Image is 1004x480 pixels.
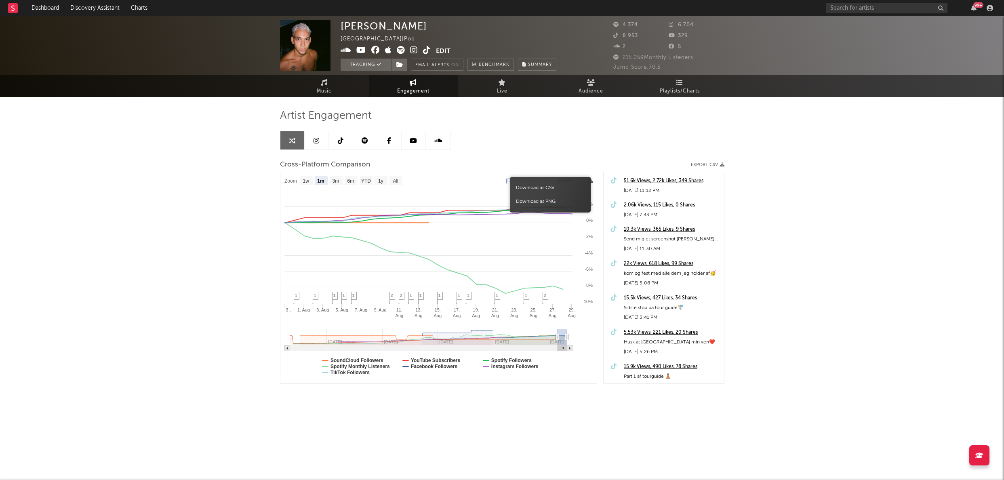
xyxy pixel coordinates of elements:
a: 10.3k Views, 365 Likes, 9 Shares [624,225,720,234]
button: Summary [518,59,556,71]
span: 329 [669,33,688,38]
span: 1 [419,293,422,298]
a: 15.9k Views, 490 Likes, 78 Shares [624,362,720,372]
text: 1y [378,178,383,184]
span: 1 [496,293,498,298]
a: Engagement [369,75,458,97]
text: 19. Aug [472,307,480,318]
span: Cross-Platform Comparison [280,160,370,170]
a: Playlists/Charts [636,75,724,97]
div: 99 + [973,2,983,8]
span: 1 [525,293,527,298]
text: 21. Aug [491,307,499,318]
button: Edit [436,46,450,56]
span: Music [317,86,332,96]
text: 1w [303,178,309,184]
span: Artist Engagement [280,111,372,121]
span: 4.374 [613,22,638,27]
text: 6m [347,178,354,184]
a: 15.5k Views, 427 Likes, 34 Shares [624,293,720,303]
text: YTD [361,178,370,184]
text: 23. Aug [510,307,518,318]
text: All [393,178,398,184]
span: Playlists/Charts [660,86,700,96]
div: [DATE] 7:43 PM [624,210,720,220]
text: Facebook Followers [410,364,457,369]
text: 1m [317,178,324,184]
div: [PERSON_NAME] [341,20,427,32]
span: Download as CSV [510,181,591,195]
div: [GEOGRAPHIC_DATA] | Pop [341,34,424,44]
a: 22k Views, 618 Likes, 99 Shares [624,259,720,269]
div: [DATE] 11:30 AM [624,244,720,254]
text: -2% [585,234,593,239]
div: Sidste stop på tour guide🚏 [624,303,720,313]
a: Benchmark [467,59,514,71]
span: 8.953 [613,33,638,38]
a: Live [458,75,547,97]
div: Husk at [GEOGRAPHIC_DATA] min ven❤️ [624,337,720,347]
span: Summary [528,63,552,67]
text: Zoom [284,178,297,184]
button: 99+ [971,5,977,11]
span: Download as PNG [510,195,591,208]
text: 15. Aug [434,307,442,318]
div: 5.53k Views, 221 Likes, 20 Shares [624,328,720,337]
span: 1 [467,293,469,298]
span: 1 [458,293,460,298]
text: 5. Aug [335,307,348,312]
button: Tracking [341,59,391,71]
span: 1 [295,293,297,298]
span: Jump Score: 70.5 [613,65,661,70]
span: 5 [669,44,681,49]
text: 1. Aug [297,307,309,312]
text: YouTube Subscribers [410,358,460,363]
span: 2 [544,293,546,298]
a: 51.6k Views, 2.72k Likes, 349 Shares [624,176,720,186]
em: On [451,63,459,67]
text: 3… [286,307,293,312]
span: 1 [314,293,316,298]
text: [DATE] [506,178,521,183]
text: SoundCloud Followers [330,358,383,363]
div: [DATE] 3:41 PM [624,313,720,322]
text: 9. Aug [374,307,386,312]
a: Music [280,75,369,97]
text: Instagram Followers [491,364,538,369]
text: 17. Aug [453,307,461,318]
span: 2 [400,293,402,298]
span: Audience [579,86,603,96]
text: Spotify Monthly Listeners [330,364,390,369]
span: 1 [438,293,441,298]
text: 29. Aug [568,307,576,318]
span: 1 [343,293,345,298]
div: [DATE] 11:12 PM [624,186,720,196]
button: Email AlertsOn [411,59,463,71]
span: Engagement [397,86,429,96]
span: 6.704 [669,22,694,27]
div: kom og fest med alle dem jeg holder af🥳 [624,269,720,278]
text: 25. Aug [529,307,537,318]
text: -6% [585,267,593,272]
div: [DATE] 5:26 PM [624,347,720,357]
a: 2.06k Views, 115 Likes, 0 Shares [624,200,720,210]
div: Send mig et screenshot [PERSON_NAME] [PERSON_NAME], vinderen får besked d. [DATE] 🎀 [624,234,720,244]
text: 11. Aug [395,307,403,318]
div: [DATE] 1:53 PM [624,381,720,391]
div: Part 1 af tourguide 🧘🏽 [624,372,720,381]
span: 1 [333,293,336,298]
text: 3m [332,178,339,184]
text: 0% [586,218,593,223]
span: Benchmark [479,60,509,70]
text: Spotify Followers [491,358,531,363]
text: 13. Aug [415,307,423,318]
button: Export CSV [691,162,724,167]
input: Search for artists [826,3,947,13]
text: 27. Aug [548,307,556,318]
span: 1 [352,293,355,298]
